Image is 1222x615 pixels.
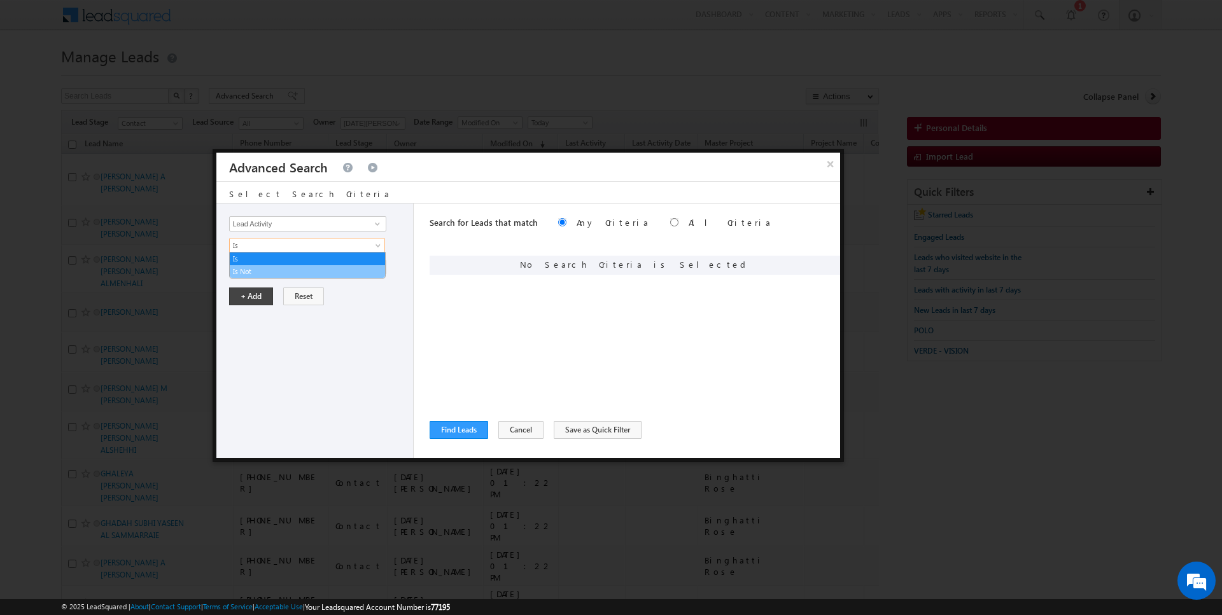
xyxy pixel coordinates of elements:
button: + Add [229,287,273,305]
span: Search for Leads that match [430,217,538,228]
span: Is [230,240,368,251]
img: d_60004797649_company_0_60004797649 [22,67,53,83]
button: × [820,153,841,175]
label: Any Criteria [577,217,650,228]
span: © 2025 LeadSquared | | | | | [61,601,450,613]
div: Chat with us now [66,67,214,83]
a: Is Not [230,266,385,277]
label: All Criteria [689,217,772,228]
a: Acceptable Use [255,602,303,611]
a: About [130,602,149,611]
input: Type to Search [229,216,386,231]
span: Select Search Criteria [229,188,391,199]
textarea: Type your message and hit 'Enter' [17,118,232,382]
div: No Search Criteria is Selected [430,256,840,275]
button: Save as Quick Filter [554,421,642,439]
span: Your Leadsquared Account Number is [305,602,450,612]
a: Is [230,253,385,265]
a: Is [229,238,385,253]
div: Minimize live chat window [209,6,239,37]
h3: Advanced Search [229,153,328,181]
button: Cancel [498,421,544,439]
button: Reset [283,287,324,305]
button: Find Leads [430,421,488,439]
span: 77195 [431,602,450,612]
ul: Is [229,252,386,279]
a: Show All Items [368,218,384,230]
a: Terms of Service [203,602,253,611]
em: Start Chat [173,392,231,409]
a: Contact Support [151,602,201,611]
